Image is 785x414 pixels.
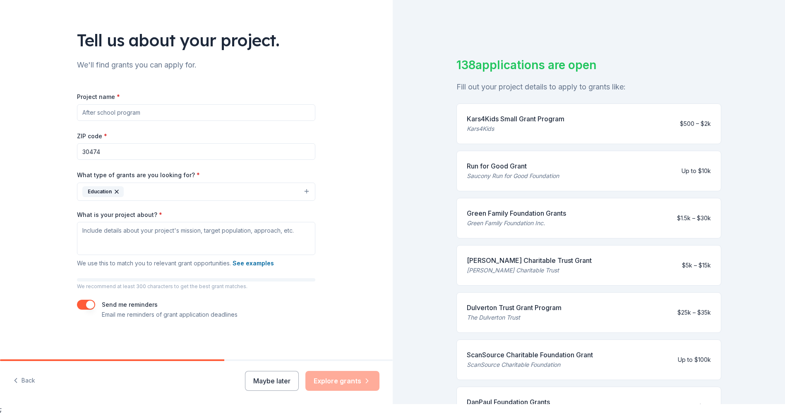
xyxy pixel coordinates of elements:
div: DanPaul Foundation Grants [467,397,558,407]
input: 12345 (U.S. only) [77,143,315,160]
div: ScanSource Charitable Foundation Grant [467,350,593,360]
button: Back [13,372,35,390]
span: We use this to match you to relevant grant opportunities. [77,260,274,267]
div: Up to $100k [678,355,711,365]
div: Run for Good Grant [467,161,559,171]
label: What type of grants are you looking for? [77,171,200,179]
div: Fill out your project details to apply to grants like: [456,80,721,94]
label: Send me reminders [102,301,158,308]
div: Tell us about your project. [77,29,315,52]
div: The Dulverton Trust [467,313,562,323]
div: ScanSource Charitable Foundation [467,360,593,370]
div: Up to $10k [682,166,711,176]
div: Kars4Kids Small Grant Program [467,114,564,124]
div: Green Family Foundation Inc. [467,218,566,228]
div: $5k – $15k [682,260,711,270]
div: Kars4Kids [467,124,564,134]
button: See examples [233,258,274,268]
div: Up to $15k [682,402,711,412]
div: [PERSON_NAME] Charitable Trust Grant [467,255,592,265]
label: Project name [77,93,120,101]
div: [PERSON_NAME] Charitable Trust [467,265,592,275]
label: What is your project about? [77,211,162,219]
div: $500 – $2k [680,119,711,129]
div: $1.5k – $30k [677,213,711,223]
div: Education [82,186,124,197]
div: We'll find grants you can apply for. [77,58,315,72]
p: We recommend at least 300 characters to get the best grant matches. [77,283,315,290]
div: $25k – $35k [677,308,711,318]
div: Dulverton Trust Grant Program [467,303,562,313]
div: Saucony Run for Good Foundation [467,171,559,181]
button: Maybe later [245,371,299,391]
button: Education [77,183,315,201]
label: ZIP code [77,132,107,140]
div: Green Family Foundation Grants [467,208,566,218]
div: 138 applications are open [456,56,721,74]
input: After school program [77,104,315,121]
p: Email me reminders of grant application deadlines [102,310,238,320]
